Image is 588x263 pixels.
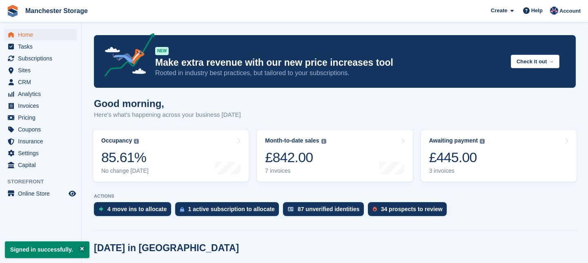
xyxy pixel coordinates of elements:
div: 85.61% [101,149,149,166]
h2: [DATE] in [GEOGRAPHIC_DATA] [94,243,239,254]
p: Here's what's happening across your business [DATE] [94,110,241,120]
a: Manchester Storage [22,4,91,18]
a: menu [4,100,77,111]
span: Home [18,29,67,40]
p: ACTIONS [94,194,576,199]
img: move_ins_to_allocate_icon-fdf77a2bb77ea45bf5b3d319d69a93e2d87916cf1d5bf7949dd705db3b84f3ca.svg [99,207,103,212]
span: Settings [18,147,67,159]
a: 34 prospects to review [368,202,451,220]
div: No change [DATE] [101,167,149,174]
a: Occupancy 85.61% No change [DATE] [93,130,249,182]
img: verify_identity-adf6edd0f0f0b5bbfe63781bf79b02c33cf7c696d77639b501bdc392416b5a36.svg [288,207,294,212]
div: 7 invoices [265,167,326,174]
div: Occupancy [101,137,132,144]
div: 87 unverified identities [298,206,360,212]
a: menu [4,29,77,40]
div: NEW [155,47,169,55]
div: 1 active subscription to allocate [188,206,275,212]
p: Rooted in industry best practices, but tailored to your subscriptions. [155,69,504,78]
a: menu [4,159,77,171]
img: icon-info-grey-7440780725fd019a000dd9b08b2336e03edf1995a4989e88bcd33f0948082b44.svg [321,139,326,144]
span: Storefront [7,178,81,186]
a: menu [4,88,77,100]
img: active_subscription_to_allocate_icon-d502201f5373d7db506a760aba3b589e785aa758c864c3986d89f69b8ff3... [180,207,184,212]
span: Pricing [18,112,67,123]
a: menu [4,53,77,64]
div: 3 invoices [429,167,485,174]
img: icon-info-grey-7440780725fd019a000dd9b08b2336e03edf1995a4989e88bcd33f0948082b44.svg [134,139,139,144]
div: 34 prospects to review [381,206,443,212]
a: menu [4,124,77,135]
span: Account [559,7,581,15]
a: 4 move ins to allocate [94,202,175,220]
a: Preview store [67,189,77,198]
img: price-adjustments-announcement-icon-8257ccfd72463d97f412b2fc003d46551f7dbcb40ab6d574587a9cd5c0d94... [98,33,155,80]
a: menu [4,41,77,52]
img: stora-icon-8386f47178a22dfd0bd8f6a31ec36ba5ce8667c1dd55bd0f319d3a0aa187defe.svg [7,5,19,17]
span: Help [531,7,543,15]
p: Make extra revenue with our new price increases tool [155,57,504,69]
a: menu [4,112,77,123]
a: menu [4,188,77,199]
span: Tasks [18,41,67,52]
img: prospect-51fa495bee0391a8d652442698ab0144808aea92771e9ea1ae160a38d050c398.svg [373,207,377,212]
span: Insurance [18,136,67,147]
a: menu [4,76,77,88]
span: Online Store [18,188,67,199]
span: Analytics [18,88,67,100]
span: Subscriptions [18,53,67,64]
span: Invoices [18,100,67,111]
div: Month-to-date sales [265,137,319,144]
a: Month-to-date sales £842.00 7 invoices [257,130,412,182]
span: Sites [18,65,67,76]
span: Capital [18,159,67,171]
span: Coupons [18,124,67,135]
a: 1 active subscription to allocate [175,202,283,220]
div: £445.00 [429,149,485,166]
img: icon-info-grey-7440780725fd019a000dd9b08b2336e03edf1995a4989e88bcd33f0948082b44.svg [480,139,485,144]
button: Check it out → [511,55,559,68]
a: menu [4,65,77,76]
p: Signed in successfully. [5,241,89,258]
div: £842.00 [265,149,326,166]
span: CRM [18,76,67,88]
a: 87 unverified identities [283,202,368,220]
div: 4 move ins to allocate [107,206,167,212]
span: Create [491,7,507,15]
div: Awaiting payment [429,137,478,144]
a: menu [4,147,77,159]
a: menu [4,136,77,147]
h1: Good morning, [94,98,241,109]
a: Awaiting payment £445.00 3 invoices [421,130,577,182]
